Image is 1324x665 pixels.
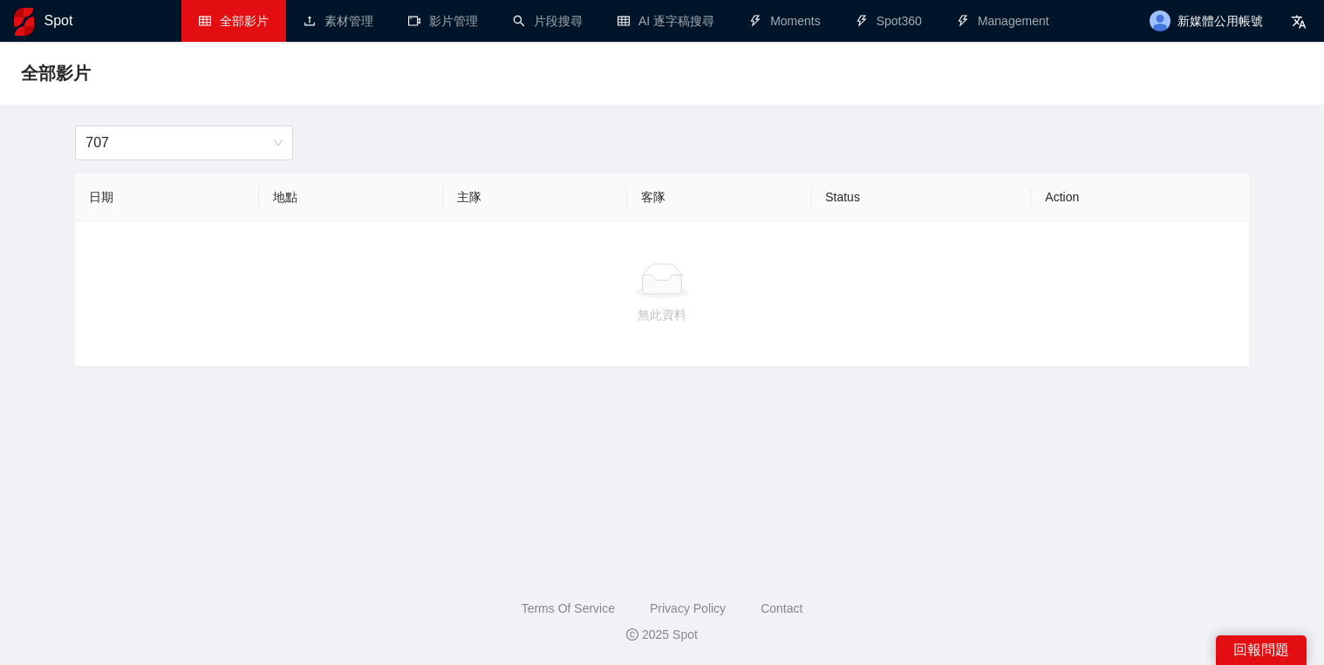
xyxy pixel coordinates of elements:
[85,126,283,159] span: 707
[1216,635,1307,665] div: 回報問題
[761,601,802,615] a: Contact
[443,173,627,221] th: 主隊
[626,628,638,641] span: copyright
[957,14,1049,28] a: thunderboltManagement
[304,14,373,28] a: upload素材管理
[259,173,443,221] th: 地點
[811,173,1031,221] th: Status
[618,14,714,28] a: tableAI 逐字稿搜尋
[14,625,1310,644] div: 2025 Spot
[220,14,269,28] span: 全部影片
[650,601,726,615] a: Privacy Policy
[856,14,922,28] a: thunderboltSpot360
[408,14,478,28] a: video-camera影片管理
[199,15,211,27] span: table
[1150,10,1170,31] img: avatar
[522,601,615,615] a: Terms Of Service
[1031,173,1248,221] th: Action
[75,173,259,221] th: 日期
[89,305,1235,324] div: 無此資料
[14,8,34,36] img: logo
[21,59,91,87] span: 全部影片
[513,14,583,28] a: search片段搜尋
[627,173,811,221] th: 客隊
[749,14,821,28] a: thunderboltMoments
